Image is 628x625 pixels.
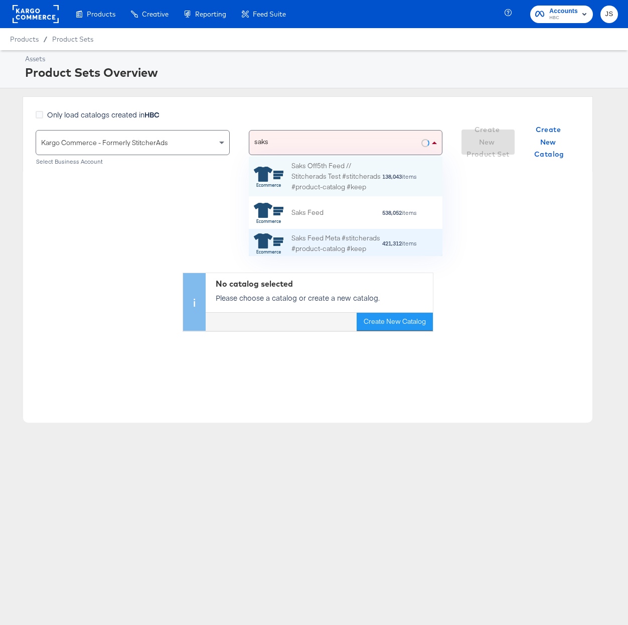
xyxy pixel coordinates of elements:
[249,157,442,257] div: grid
[87,10,115,18] span: Products
[25,64,615,81] div: Product Sets Overview
[527,123,572,161] span: Create New Catalog
[47,109,160,119] span: Only load catalogs created in
[25,54,615,64] div: Assets
[253,10,286,18] span: Feed Suite
[36,158,230,165] div: Select Business Account
[604,9,614,20] span: JS
[216,278,428,290] div: No catalog selected
[600,6,618,23] button: JS
[357,313,433,331] button: Create New Catalog
[41,138,168,147] span: Kargo Commerce - Formerly StitcherAds
[144,109,160,119] strong: HBC
[195,10,226,18] span: Reporting
[216,293,428,303] p: Please choose a catalog or create a new catalog.
[10,35,39,43] span: Products
[382,240,417,247] div: items
[142,10,169,18] span: Creative
[382,209,402,216] strong: 538,052
[291,207,324,218] div: Saks Feed
[523,130,576,155] button: Create New Catalog
[291,161,382,192] div: Saks Off5th Feed // Stitcherads Test #stitcherads #product-catalog #keep
[382,172,402,180] strong: 138,043
[291,233,382,254] div: Saks Feed Meta #stitcherads #product-catalog #keep
[382,173,417,180] div: items
[549,14,578,22] span: HBC
[39,35,52,43] span: /
[324,209,417,216] div: items
[382,239,402,247] strong: 421,312
[530,6,593,23] button: AccountsHBC
[549,6,578,17] span: Accounts
[52,35,93,43] a: Product Sets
